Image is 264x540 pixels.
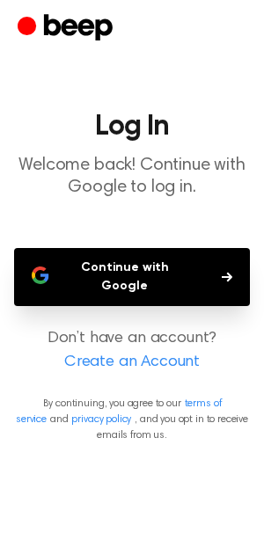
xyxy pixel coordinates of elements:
[14,248,250,306] button: Continue with Google
[71,414,131,425] a: privacy policy
[14,396,250,443] p: By continuing, you agree to our and , and you opt in to receive emails from us.
[14,155,250,199] p: Welcome back! Continue with Google to log in.
[18,11,117,46] a: Beep
[14,113,250,141] h1: Log In
[14,327,250,375] p: Don’t have an account?
[18,351,246,375] a: Create an Account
